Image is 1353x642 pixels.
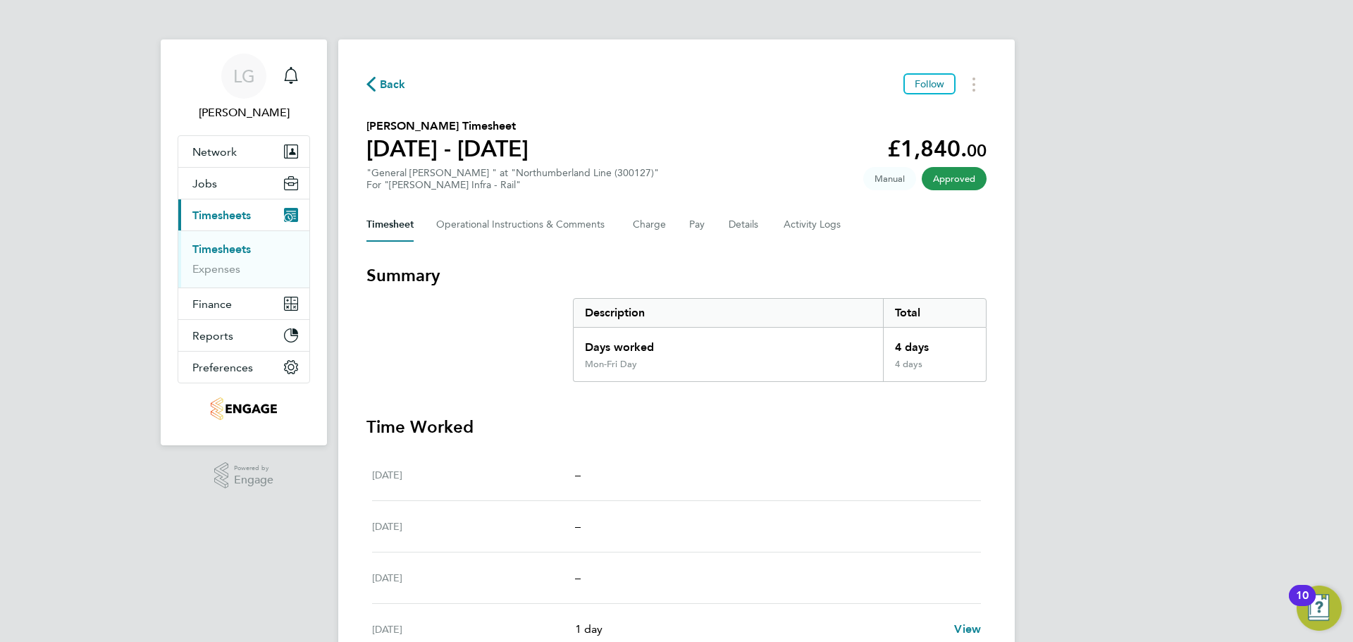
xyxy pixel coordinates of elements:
div: 10 [1296,595,1309,614]
h1: [DATE] - [DATE] [366,135,529,163]
span: Timesheets [192,209,251,222]
a: Powered byEngage [214,462,274,489]
p: 1 day [575,621,943,638]
div: 4 days [883,359,986,381]
span: Engage [234,474,273,486]
a: LG[PERSON_NAME] [178,54,310,121]
div: Mon-Fri Day [585,359,637,370]
span: View [954,622,981,636]
div: Timesheets [178,230,309,288]
button: Back [366,75,406,93]
button: Open Resource Center, 10 new notifications [1297,586,1342,631]
h2: [PERSON_NAME] Timesheet [366,118,529,135]
button: Charge [633,208,667,242]
button: Timesheet [366,208,414,242]
div: Days worked [574,328,883,359]
span: LG [233,67,255,85]
div: [DATE] [372,569,575,586]
a: Expenses [192,262,240,276]
div: 4 days [883,328,986,359]
button: Network [178,136,309,167]
button: Reports [178,320,309,351]
span: Back [380,76,406,93]
button: Timesheets [178,199,309,230]
div: "General [PERSON_NAME] " at "Northumberland Line (300127)" [366,167,659,191]
button: Activity Logs [784,208,843,242]
button: Follow [903,73,956,94]
button: Operational Instructions & Comments [436,208,610,242]
button: Pay [689,208,706,242]
span: – [575,519,581,533]
div: Summary [573,298,987,382]
span: Reports [192,329,233,342]
div: Description [574,299,883,327]
app-decimal: £1,840. [887,135,987,162]
span: – [575,571,581,584]
h3: Time Worked [366,416,987,438]
span: This timesheet has been approved. [922,167,987,190]
span: Powered by [234,462,273,474]
div: Total [883,299,986,327]
img: tribuildsolutions-logo-retina.png [211,397,276,420]
nav: Main navigation [161,39,327,445]
span: Follow [915,78,944,90]
span: – [575,468,581,481]
div: [DATE] [372,518,575,535]
a: Go to home page [178,397,310,420]
span: Network [192,145,237,159]
a: Timesheets [192,242,251,256]
span: Preferences [192,361,253,374]
span: 00 [967,140,987,161]
div: For "[PERSON_NAME] Infra - Rail" [366,179,659,191]
button: Timesheets Menu [961,73,987,95]
div: [DATE] [372,467,575,483]
button: Preferences [178,352,309,383]
h3: Summary [366,264,987,287]
button: Finance [178,288,309,319]
span: Jobs [192,177,217,190]
button: Details [729,208,761,242]
span: Lee Garrity [178,104,310,121]
span: This timesheet was manually created. [863,167,916,190]
span: Finance [192,297,232,311]
button: Jobs [178,168,309,199]
a: View [954,621,981,638]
